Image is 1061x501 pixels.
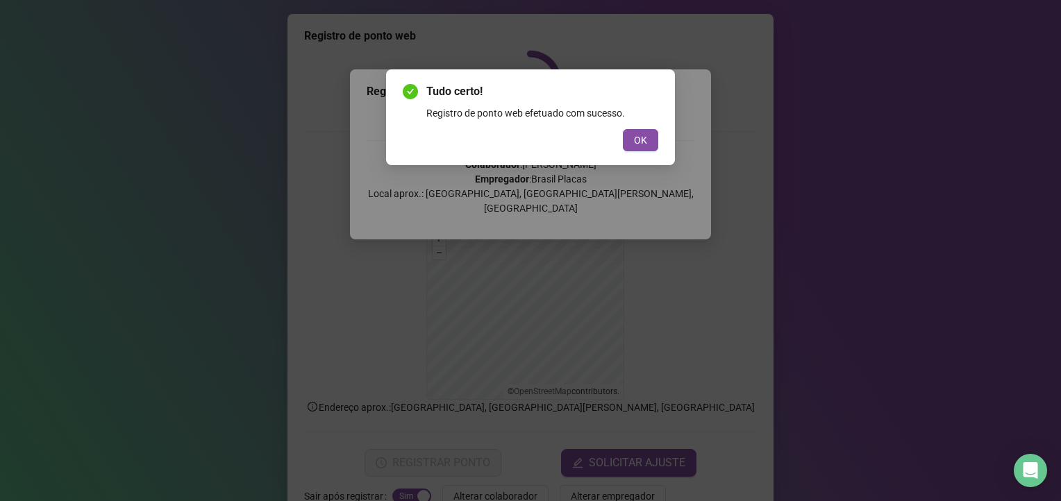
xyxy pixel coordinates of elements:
[1014,454,1047,487] div: Open Intercom Messenger
[623,129,658,151] button: OK
[403,84,418,99] span: check-circle
[426,83,658,100] span: Tudo certo!
[634,133,647,148] span: OK
[426,105,658,121] div: Registro de ponto web efetuado com sucesso.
